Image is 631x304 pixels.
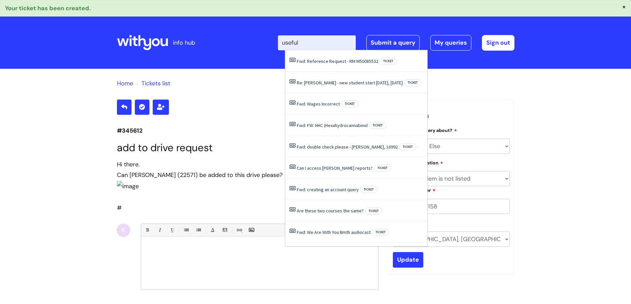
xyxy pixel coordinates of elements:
span: Ticket [369,122,386,129]
a: Can I access [PERSON_NAME] reports? [297,165,373,171]
a: Insert Image... [247,226,255,234]
div: R [117,224,130,237]
img: image [117,181,139,192]
button: × [622,4,626,10]
input: Search [278,35,356,50]
a: Link [235,226,243,234]
a: Fwd: double check please - [PERSON_NAME], 16992 [297,144,398,150]
div: # [117,159,379,213]
div: Can [PERSON_NAME] (22571) be added to this drive please? [117,170,379,180]
a: Bold (Ctrl-B) [143,226,151,234]
span: Ticket [341,100,358,108]
a: Fwd: Wages Incorrect [297,101,340,107]
span: Ticket [399,143,416,151]
a: Italic (Ctrl-I) [155,226,164,234]
li: Tickets list [135,78,170,89]
input: Update [393,252,423,267]
a: Sign out [482,35,514,50]
a: My queries [430,35,471,50]
a: Are these two courses the same? [297,208,364,214]
a: Font Color [208,226,217,234]
p: info hub [173,37,195,48]
h3: Ticket details [393,110,510,121]
div: | - [278,35,514,50]
a: Fwd: creating an account query [297,187,359,193]
span: Ticket [404,79,421,86]
span: Ticket [374,164,391,172]
a: 1. Ordered List (Ctrl-Shift-8) [194,226,202,234]
a: Re: [PERSON_NAME] - new student start [DATE], [DATE] [297,80,403,86]
span: Ticket [372,229,389,236]
label: What is your query about? [393,127,457,133]
a: • Unordered List (Ctrl-Shift-7) [182,226,190,234]
label: Specific Question [398,159,443,166]
a: Underline(Ctrl-U) [168,226,176,234]
a: Fwd: FW: HHC (Hexahydrocannabinol [297,122,368,128]
span: Ticket [380,58,397,65]
a: Fwd: We Are With You Bmth audiocast [297,229,371,235]
a: Tickets list [141,79,170,87]
li: Solution home [117,78,133,89]
a: Submit a query [366,35,420,50]
a: Home [117,79,133,87]
span: Ticket [360,186,377,193]
div: Hi there. [117,159,379,170]
a: Back Color [221,226,229,234]
span: Ticket [365,207,382,215]
h1: add to drive request [117,142,379,154]
a: Fwd: Reference Request - RM M50085532 [297,58,378,64]
p: #345612 [117,125,379,136]
label: Contact Number [393,187,436,193]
